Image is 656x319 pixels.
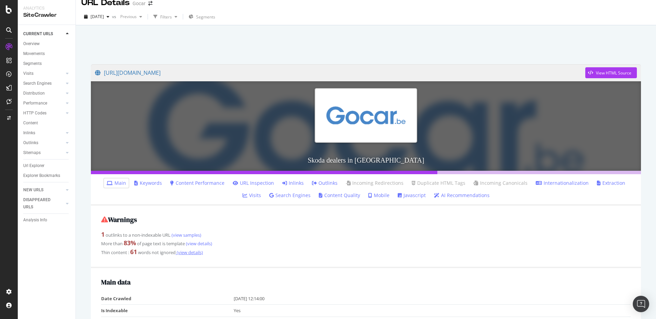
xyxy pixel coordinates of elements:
a: Incoming Canonicals [474,180,528,186]
a: HTTP Codes [23,110,64,117]
h2: Main data [101,278,631,286]
div: Movements [23,50,45,57]
div: Open Intercom Messenger [633,296,649,312]
a: Duplicate HTML Tags [412,180,465,186]
a: AI Recommendations [434,192,490,199]
div: CURRENT URLS [23,30,53,38]
div: Analysis Info [23,217,47,224]
a: Movements [23,50,71,57]
div: Explorer Bookmarks [23,172,60,179]
div: HTTP Codes [23,110,46,117]
strong: 1 [101,230,105,238]
a: Extraction [597,180,625,186]
span: Previous [118,14,137,19]
img: Skoda dealers in Meulebeke [315,88,417,142]
a: Mobile [368,192,389,199]
div: Segments [23,60,42,67]
a: Inlinks [282,180,304,186]
div: Outlinks [23,139,38,147]
div: DISAPPEARED URLS [23,196,58,211]
div: Content [23,120,38,127]
button: View HTML Source [585,67,637,78]
a: DISAPPEARED URLS [23,196,64,211]
div: Url Explorer [23,162,44,169]
h3: Skoda dealers in [GEOGRAPHIC_DATA] [91,150,641,171]
a: CURRENT URLS [23,30,64,38]
a: Distribution [23,90,64,97]
div: Inlinks [23,129,35,137]
div: Visits [23,70,33,77]
a: Javascript [398,192,426,199]
a: Analysis Info [23,217,71,224]
button: Previous [118,11,145,22]
a: Sitemaps [23,149,64,156]
a: Explorer Bookmarks [23,172,71,179]
a: Search Engines [269,192,311,199]
td: [DATE] 12:14:00 [234,293,631,305]
span: 2025 Sep. 9th [91,14,104,19]
div: arrow-right-arrow-left [148,1,152,6]
a: Search Engines [23,80,64,87]
a: Main [107,180,126,186]
a: (view details) [176,249,203,255]
a: NEW URLS [23,186,64,194]
a: Inlinks [23,129,64,137]
div: outlinks to a non-indexable URL [101,230,631,239]
a: Outlinks [23,139,64,147]
div: Thin content : words not ignored [101,248,631,256]
a: Segments [23,60,71,67]
strong: 61 [130,248,137,256]
td: Yes [234,305,631,317]
div: SiteCrawler [23,11,70,19]
a: Performance [23,100,64,107]
a: Visits [243,192,261,199]
button: Filters [151,11,180,22]
strong: 83 % [124,239,136,247]
td: Date Crawled [101,293,234,305]
td: Is Indexable [101,305,234,317]
div: More than of page text is template [101,239,631,248]
a: Outlinks [312,180,338,186]
a: [URL][DOMAIN_NAME] [95,64,585,81]
a: Content Quality [319,192,360,199]
div: Performance [23,100,47,107]
div: Analytics [23,5,70,11]
span: Segments [196,14,215,20]
a: Visits [23,70,64,77]
h2: Warnings [101,216,631,223]
a: Url Explorer [23,162,71,169]
div: NEW URLS [23,186,43,194]
a: Keywords [134,180,162,186]
a: Overview [23,40,71,47]
a: Incoming Redirections [346,180,404,186]
button: Segments [186,11,218,22]
div: Search Engines [23,80,52,87]
a: Internationalization [536,180,589,186]
a: (view details) [185,240,212,247]
a: Content [23,120,71,127]
div: Filters [160,14,172,20]
a: (view samples) [170,232,201,238]
div: Sitemaps [23,149,41,156]
div: Distribution [23,90,45,97]
div: View HTML Source [596,70,631,76]
a: URL Inspection [233,180,274,186]
div: Overview [23,40,40,47]
button: [DATE] [81,11,112,22]
span: vs [112,14,118,19]
a: Content Performance [170,180,224,186]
